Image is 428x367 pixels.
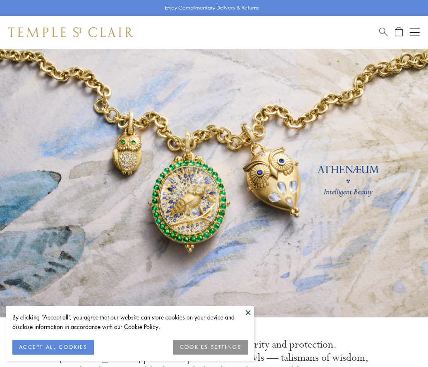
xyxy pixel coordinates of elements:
[410,27,420,37] button: Open navigation
[12,312,248,331] div: By clicking “Accept all”, you agree that our website can store cookies on your device and disclos...
[12,340,94,355] button: ACCEPT ALL COOKIES
[165,4,259,12] p: Enjoy Complimentary Delivery & Returns
[395,27,403,37] a: Open Shopping Bag
[8,27,133,37] img: Temple St. Clair
[379,27,388,37] a: Search
[173,340,248,355] button: COOKIES SETTINGS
